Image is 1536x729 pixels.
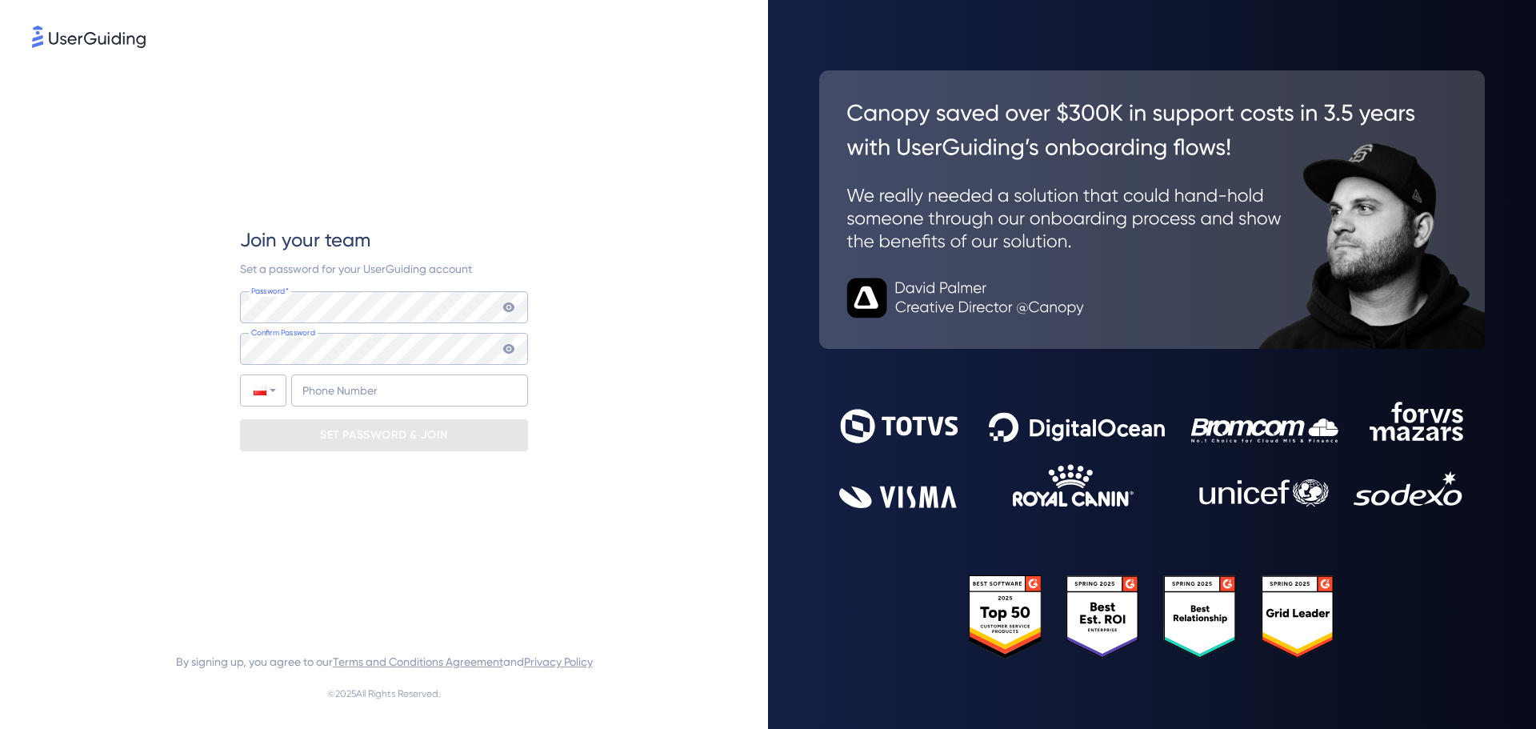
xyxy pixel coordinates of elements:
span: By signing up, you agree to our and [176,652,593,671]
span: © 2025 All Rights Reserved. [327,684,441,703]
input: Phone Number [291,375,528,407]
img: 25303e33045975176eb484905ab012ff.svg [969,575,1335,659]
a: Terms and Conditions Agreement [333,655,503,668]
a: Privacy Policy [524,655,593,668]
img: 26c0aa7c25a843aed4baddd2b5e0fa68.svg [819,70,1485,349]
img: 9302ce2ac39453076f5bc0f2f2ca889b.svg [839,402,1465,508]
p: SET PASSWORD & JOIN [320,423,448,448]
span: Join your team [240,227,370,253]
div: Poland: + 48 [241,375,286,406]
img: 8faab4ba6bc7696a72372aa768b0286c.svg [32,26,146,48]
span: Set a password for your UserGuiding account [240,262,472,275]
